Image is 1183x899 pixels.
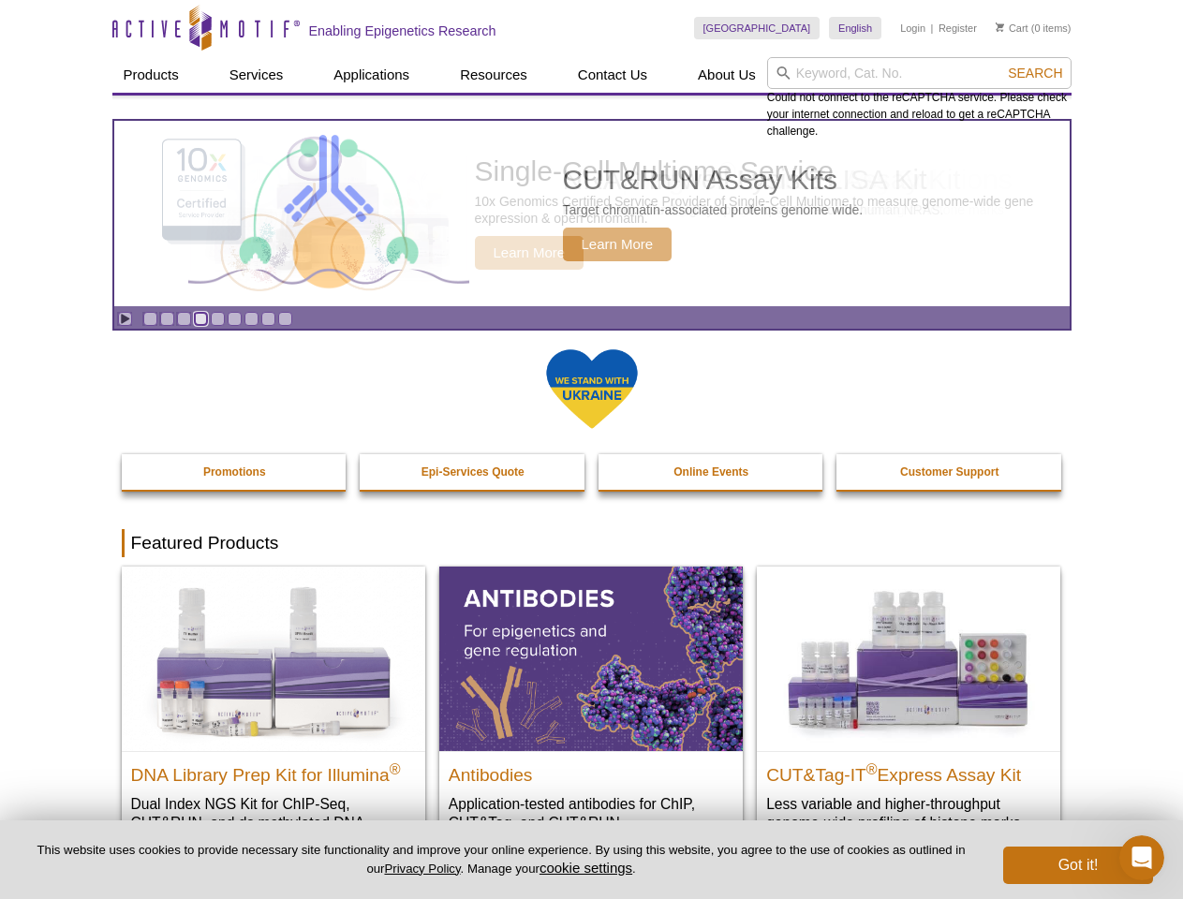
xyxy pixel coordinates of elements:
img: CUT&Tag-IT® Express Assay Kit [757,567,1060,750]
div: Could not connect to the reCAPTCHA service. Please check your internet connection and reload to g... [767,57,1072,140]
h2: Antibodies [449,757,733,785]
a: English [829,17,881,39]
a: Go to slide 7 [244,312,259,326]
img: Your Cart [996,22,1004,32]
a: Privacy Policy [384,862,460,876]
a: DNA Library Prep Kit for Illumina DNA Library Prep Kit for Illumina® Dual Index NGS Kit for ChIP-... [122,567,425,869]
a: CUT&RUN Assay Kits CUT&RUN Assay Kits Target chromatin-associated proteins genome wide. Learn More [114,121,1070,306]
a: Customer Support [836,454,1063,490]
sup: ® [866,760,878,776]
strong: Promotions [203,465,266,479]
a: Epi-Services Quote [360,454,586,490]
a: CUT&Tag-IT® Express Assay Kit CUT&Tag-IT®Express Assay Kit Less variable and higher-throughput ge... [757,567,1060,850]
button: Search [1002,65,1068,81]
a: Login [900,22,925,35]
h2: CUT&RUN Assay Kits [563,166,864,194]
p: Target chromatin-associated proteins genome wide. [563,201,864,218]
strong: Online Events [673,465,748,479]
p: This website uses cookies to provide necessary site functionality and improve your online experie... [30,842,972,877]
img: All Antibodies [439,567,743,750]
a: [GEOGRAPHIC_DATA] [694,17,821,39]
a: Register [939,22,977,35]
a: Promotions [122,454,348,490]
li: | [931,17,934,39]
h2: CUT&Tag-IT Express Assay Kit [766,757,1051,785]
strong: Customer Support [900,465,998,479]
button: Got it! [1003,847,1153,884]
a: Contact Us [567,57,658,93]
p: Dual Index NGS Kit for ChIP-Seq, CUT&RUN, and ds methylated DNA assays. [131,794,416,851]
img: DNA Library Prep Kit for Illumina [122,567,425,750]
a: Go to slide 3 [177,312,191,326]
a: Go to slide 2 [160,312,174,326]
a: Resources [449,57,539,93]
p: Application-tested antibodies for ChIP, CUT&Tag, and CUT&RUN. [449,794,733,833]
span: Search [1008,66,1062,81]
a: Go to slide 9 [278,312,292,326]
img: We Stand With Ukraine [545,347,639,431]
a: Services [218,57,295,93]
a: Go to slide 8 [261,312,275,326]
a: Online Events [599,454,825,490]
input: Keyword, Cat. No. [767,57,1072,89]
h2: Enabling Epigenetics Research [309,22,496,39]
a: About Us [687,57,767,93]
h2: DNA Library Prep Kit for Illumina [131,757,416,785]
a: Cart [996,22,1028,35]
a: Toggle autoplay [118,312,132,326]
a: Go to slide 6 [228,312,242,326]
strong: Epi-Services Quote [421,465,525,479]
a: Products [112,57,190,93]
a: Go to slide 4 [194,312,208,326]
a: All Antibodies Antibodies Application-tested antibodies for ChIP, CUT&Tag, and CUT&RUN. [439,567,743,850]
li: (0 items) [996,17,1072,39]
span: Learn More [563,228,673,261]
h2: Featured Products [122,529,1062,557]
a: Applications [322,57,421,93]
iframe: Intercom live chat [1119,835,1164,880]
article: CUT&RUN Assay Kits [114,121,1070,306]
a: Go to slide 5 [211,312,225,326]
sup: ® [390,760,401,776]
p: Less variable and higher-throughput genome-wide profiling of histone marks​. [766,794,1051,833]
img: CUT&RUN Assay Kits [188,128,469,300]
a: Go to slide 1 [143,312,157,326]
button: cookie settings [540,860,632,876]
